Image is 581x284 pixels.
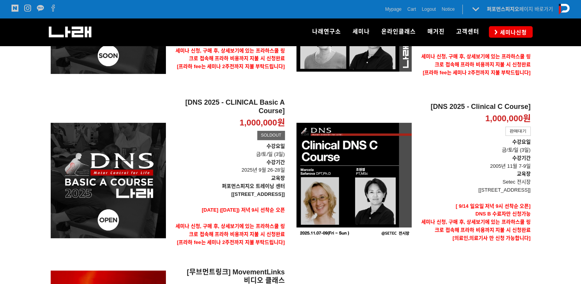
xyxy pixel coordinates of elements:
[407,5,416,13] a: Cart
[257,131,285,140] div: SOLDOUT
[202,207,285,213] span: [DATE] ([DATE]) 저녁 9시 선착순 오픈
[423,70,531,75] span: [프라하 fee는 세미나 2주전까지 지불 부탁드립니다]
[417,103,531,111] h2: [DNS 2025 - Clinical C Course]
[422,5,436,13] a: Logout
[353,28,370,35] span: 세미나
[417,186,531,194] p: [[STREET_ADDRESS]]
[456,203,531,209] strong: [ 9/14 일요일 저녁 9시 선착순 오픈]
[417,103,531,258] a: [DNS 2025 - Clinical C Course] 1,000,000원 판매대기 수강요일금/토/일 (3일)수강기간 2005년 11월 7-9일교육장Setec 전시장[[STR...
[347,18,376,45] a: 세미나
[177,239,285,245] span: [프라하 fee는 세미나 2주전까지 지불 부탁드립니다]
[452,235,530,241] strong: [의료인,의료기사 만 신청 가능합니다]
[231,191,285,197] strong: [[STREET_ADDRESS]]
[456,28,479,35] span: 고객센터
[266,159,285,165] strong: 수강기간
[487,6,519,12] strong: 퍼포먼스피지오
[417,178,531,186] p: Setec 전시장
[422,18,450,45] a: 매거진
[177,63,285,69] span: [프라하 fee는 세미나 2주전까지 지불 부탁드립니다]
[485,113,531,124] p: 1,000,000원
[450,18,485,45] a: 고객센터
[312,28,341,35] span: 나래연구소
[175,223,285,237] strong: 세미나 신청, 구매 후, 상세보기에 있는 프라하스쿨 링크로 접속해 프라하 비용까지 지불 시 신청완료
[306,18,347,45] a: 나래연구소
[475,211,531,217] strong: DNS B 수료자만 신청가능
[271,175,285,181] strong: 교육장
[172,142,285,159] p: 금/토/일 (3일)
[172,159,285,175] p: 2025년 9월 26-28일
[487,6,553,12] a: 퍼포먼스피지오페이지 바로가기
[517,171,531,177] strong: 교육장
[442,5,455,13] a: Notice
[385,5,402,13] a: Mypage
[417,138,531,154] p: 금/토/일 (3일)
[172,99,285,262] a: [DNS 2025 - CLINICAL Basic A Course] 1,000,000원 SOLDOUT 수강요일금/토/일 (3일)수강기간 2025년 9월 26-28일교육장퍼포먼스...
[222,183,285,189] strong: 퍼포먼스피지오 트레이닝 센터
[421,53,531,67] strong: 세미나 신청, 구매 후, 상세보기에 있는 프라하스쿨 링크로 접속해 프라하 비용까지 지불 시 신청완료
[489,26,533,37] a: 세미나신청
[512,155,531,161] strong: 수강기간
[240,117,285,129] p: 1,000,000원
[381,28,416,35] span: 온라인클래스
[417,154,531,170] p: 2005년 11월 7-9일
[175,48,285,62] strong: 세미나 신청, 구매 후, 상세보기에 있는 프라하스쿨 링크로 접속해 프라하 비용까지 지불 시 신청완료
[376,18,422,45] a: 온라인클래스
[421,219,531,233] strong: 세미나 신청, 구매 후, 상세보기에 있는 프라하스쿨 링크로 접속해 프라하 비용까지 지불 시 신청완료
[498,28,527,36] span: 세미나신청
[512,139,531,145] strong: 수강요일
[266,143,285,149] strong: 수강요일
[427,28,445,35] span: 매거진
[172,99,285,115] h2: [DNS 2025 - CLINICAL Basic A Course]
[505,127,531,136] div: 판매대기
